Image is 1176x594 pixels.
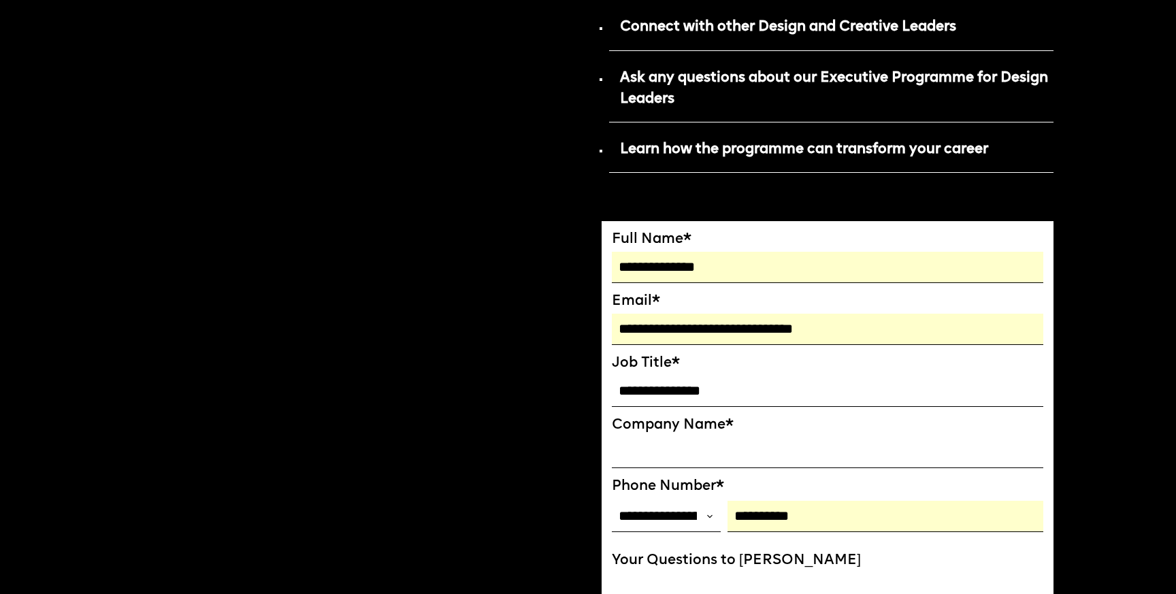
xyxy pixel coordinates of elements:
[612,231,1043,248] label: Full Name
[620,20,956,34] strong: Connect with other Design and Creative Leaders
[612,552,1043,570] label: Your Questions to [PERSON_NAME]
[612,355,1043,372] label: Job Title
[612,478,1043,495] label: Phone Number
[612,293,1043,310] label: Email
[620,71,1048,106] strong: Ask any questions about our Executive Programme for Design Leaders
[620,142,988,156] strong: Learn how the programme can transform your career
[612,417,1043,434] label: Company Name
